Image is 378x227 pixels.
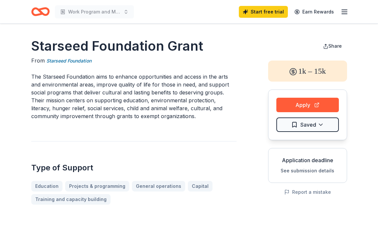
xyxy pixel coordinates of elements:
[276,117,339,132] button: Saved
[268,61,347,82] div: 1k – 15k
[31,194,111,205] a: Training and capacity building
[274,156,341,164] div: Application deadline
[31,73,237,120] p: The Starseed Foundation aims to enhance opportunities and access in the arts and environmental ar...
[31,37,237,55] h1: Starseed Foundation Grant
[132,181,185,191] a: General operations
[318,39,347,53] button: Share
[68,8,121,16] span: Work Program and Mentoring
[276,98,339,112] button: Apply
[31,4,50,19] a: Home
[284,188,331,196] button: Report a mistake
[46,57,91,65] a: Starseed Foundation
[281,167,334,175] button: See submission details
[188,181,213,191] a: Capital
[31,181,63,191] a: Education
[65,181,129,191] a: Projects & programming
[239,6,288,18] a: Start free trial
[31,57,237,65] div: From
[300,120,316,129] span: Saved
[290,6,338,18] a: Earn Rewards
[55,5,134,18] button: Work Program and Mentoring
[328,43,342,49] span: Share
[31,163,237,173] h2: Type of Support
